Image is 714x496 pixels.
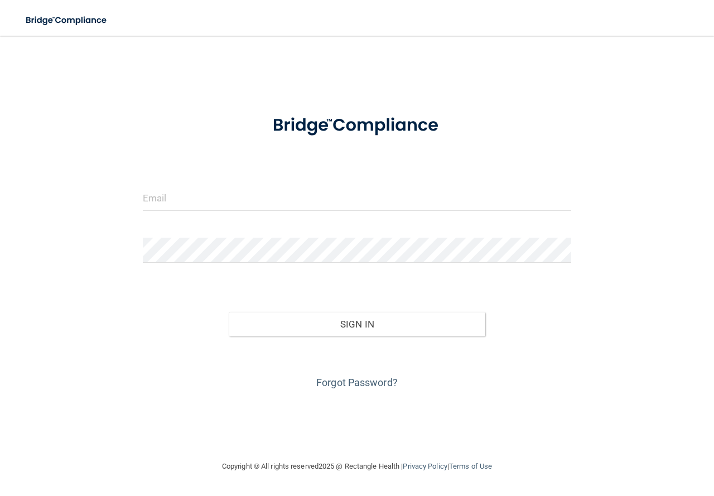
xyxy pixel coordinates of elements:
[143,186,571,211] input: Email
[17,9,117,32] img: bridge_compliance_login_screen.278c3ca4.svg
[403,462,447,470] a: Privacy Policy
[153,449,561,484] div: Copyright © All rights reserved 2025 @ Rectangle Health | |
[229,312,486,336] button: Sign In
[254,103,460,148] img: bridge_compliance_login_screen.278c3ca4.svg
[449,462,492,470] a: Terms of Use
[316,377,398,388] a: Forgot Password?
